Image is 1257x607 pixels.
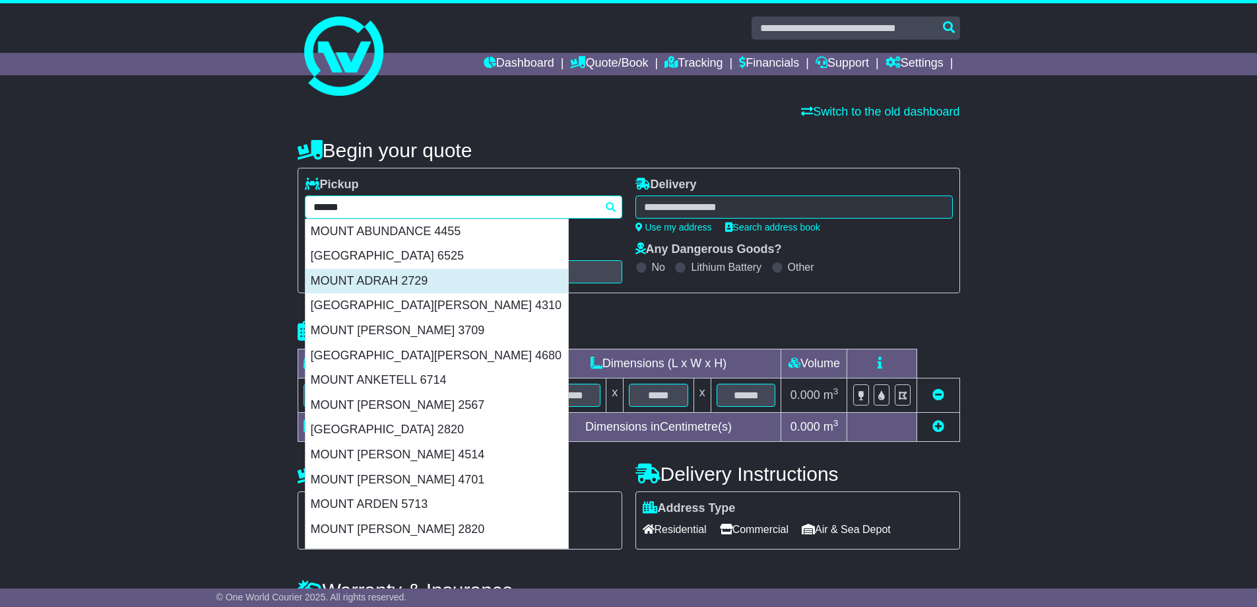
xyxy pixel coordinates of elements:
typeahead: Please provide city [305,196,622,219]
a: Add new item [932,420,944,433]
a: Switch to the old dashboard [801,105,959,118]
span: Commercial [720,519,789,540]
div: [GEOGRAPHIC_DATA] 6525 [306,244,568,269]
td: Volume [781,349,847,378]
a: Search address book [725,222,820,232]
td: x [606,378,624,413]
a: Remove this item [932,388,944,402]
h4: Warranty & Insurance [298,579,960,601]
a: Tracking [664,53,723,75]
a: Use my address [635,222,712,232]
div: MOUNT [PERSON_NAME] 3709 [306,318,568,343]
h4: Package details | [298,320,463,342]
div: MOUNT ABUNDANCE 4455 [306,219,568,244]
div: [GEOGRAPHIC_DATA][PERSON_NAME] 4680 [306,343,568,369]
a: Support [816,53,869,75]
sup: 3 [833,418,839,428]
div: MOUNT ARDEN 5713 [306,492,568,517]
sup: 3 [833,386,839,396]
div: MOUNT [PERSON_NAME] 2820 [306,517,568,542]
div: MOUNT ANKETELL 6714 [306,368,568,393]
a: Quote/Book [570,53,648,75]
td: Dimensions (L x W x H) [536,349,781,378]
span: 0.000 [790,388,820,402]
span: 0.000 [790,420,820,433]
td: Type [298,349,408,378]
label: Delivery [635,178,697,192]
span: Air & Sea Depot [802,519,891,540]
div: [GEOGRAPHIC_DATA][PERSON_NAME] 4310 [306,293,568,318]
div: MOUNT [PERSON_NAME] 4701 [306,468,568,493]
span: © One World Courier 2025. All rights reserved. [216,592,407,602]
a: Dashboard [484,53,554,75]
label: Address Type [643,501,736,516]
a: Settings [886,53,944,75]
label: Lithium Battery [691,261,761,273]
a: Financials [739,53,799,75]
div: MOUNT [PERSON_NAME] 4514 [306,443,568,468]
label: No [652,261,665,273]
td: Dimensions in Centimetre(s) [536,413,781,442]
h4: Delivery Instructions [635,463,960,485]
label: Any Dangerous Goods? [635,242,782,257]
span: m [823,388,839,402]
td: Total [298,413,408,442]
div: [GEOGRAPHIC_DATA] 2820 [306,417,568,443]
div: MOUNT ADRAH 2729 [306,269,568,294]
h4: Pickup Instructions [298,463,622,485]
span: m [823,420,839,433]
div: MOUNT [PERSON_NAME] 2567 [306,393,568,418]
span: Residential [643,519,707,540]
label: Pickup [305,178,359,192]
div: [GEOGRAPHIC_DATA] 2650 [306,542,568,567]
td: x [693,378,711,413]
h4: Begin your quote [298,139,960,161]
label: Other [788,261,814,273]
